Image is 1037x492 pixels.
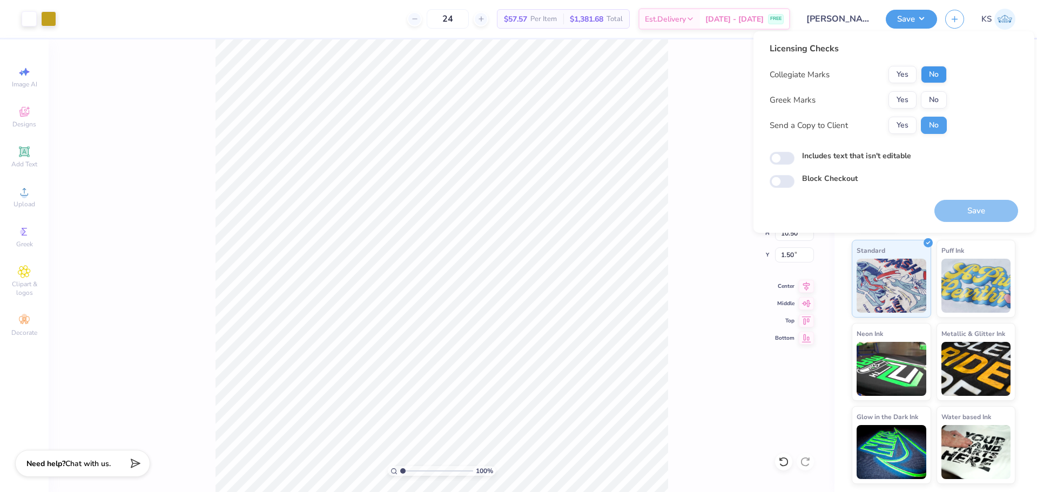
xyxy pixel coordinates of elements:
[802,173,858,184] label: Block Checkout
[65,459,111,469] span: Chat with us.
[941,328,1005,339] span: Metallic & Glitter Ink
[607,14,623,25] span: Total
[570,14,603,25] span: $1,381.68
[857,259,926,313] img: Standard
[941,411,991,422] span: Water based Ink
[921,91,947,109] button: No
[798,8,878,30] input: Untitled Design
[888,66,917,83] button: Yes
[941,342,1011,396] img: Metallic & Glitter Ink
[530,14,557,25] span: Per Item
[857,411,918,422] span: Glow in the Dark Ink
[886,10,937,29] button: Save
[12,80,37,89] span: Image AI
[26,459,65,469] strong: Need help?
[941,425,1011,479] img: Water based Ink
[770,119,848,132] div: Send a Copy to Client
[770,42,947,55] div: Licensing Checks
[5,280,43,297] span: Clipart & logos
[504,14,527,25] span: $57.57
[802,150,911,161] label: Includes text that isn't editable
[770,15,782,23] span: FREE
[775,282,794,290] span: Center
[16,240,33,248] span: Greek
[11,160,37,169] span: Add Text
[857,342,926,396] img: Neon Ink
[857,328,883,339] span: Neon Ink
[941,259,1011,313] img: Puff Ink
[645,14,686,25] span: Est. Delivery
[775,300,794,307] span: Middle
[11,328,37,337] span: Decorate
[775,317,794,325] span: Top
[994,9,1015,30] img: Kath Sales
[775,334,794,342] span: Bottom
[941,245,964,256] span: Puff Ink
[921,117,947,134] button: No
[427,9,469,29] input: – –
[770,94,816,106] div: Greek Marks
[857,425,926,479] img: Glow in the Dark Ink
[14,200,35,208] span: Upload
[857,245,885,256] span: Standard
[981,9,1015,30] a: KS
[770,69,830,81] div: Collegiate Marks
[476,466,493,476] span: 100 %
[981,13,992,25] span: KS
[12,120,36,129] span: Designs
[705,14,764,25] span: [DATE] - [DATE]
[888,117,917,134] button: Yes
[888,91,917,109] button: Yes
[921,66,947,83] button: No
